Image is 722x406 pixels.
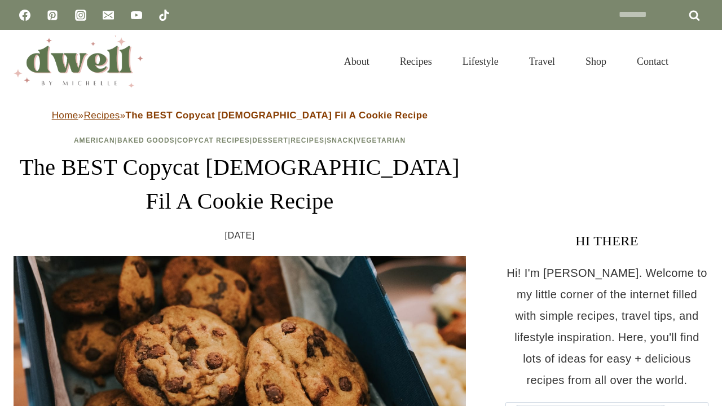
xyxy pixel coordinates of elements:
a: Copycat Recipes [177,136,250,144]
a: Dessert [252,136,288,144]
a: Home [52,110,78,121]
a: American [74,136,115,144]
a: About [329,42,385,81]
time: [DATE] [225,227,255,244]
a: Recipes [290,136,324,144]
h3: HI THERE [505,231,708,251]
h1: The BEST Copycat [DEMOGRAPHIC_DATA] Fil A Cookie Recipe [14,151,466,218]
a: Snack [327,136,354,144]
button: View Search Form [689,52,708,71]
a: Travel [514,42,570,81]
img: DWELL by michelle [14,36,143,87]
a: Contact [622,42,684,81]
p: Hi! I'm [PERSON_NAME]. Welcome to my little corner of the internet filled with simple recipes, tr... [505,262,708,391]
a: Baked Goods [117,136,175,144]
span: » » [52,110,428,121]
a: Facebook [14,4,36,27]
a: Shop [570,42,622,81]
a: Instagram [69,4,92,27]
a: Vegetarian [356,136,406,144]
a: Email [97,4,120,27]
a: YouTube [125,4,148,27]
span: | | | | | | [74,136,406,144]
a: Lifestyle [447,42,514,81]
a: TikTok [153,4,175,27]
a: Pinterest [41,4,64,27]
nav: Primary Navigation [329,42,684,81]
a: Recipes [83,110,120,121]
strong: The BEST Copycat [DEMOGRAPHIC_DATA] Fil A Cookie Recipe [126,110,428,121]
a: Recipes [385,42,447,81]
